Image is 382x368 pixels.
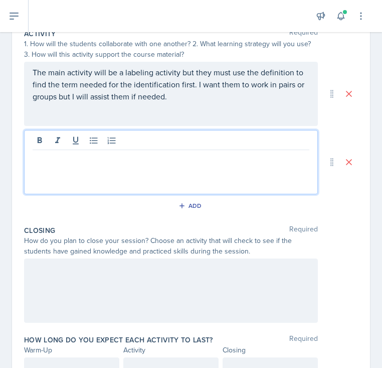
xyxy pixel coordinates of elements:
[289,335,318,345] span: Required
[24,235,318,257] div: How do you plan to close your session? Choose an activity that will check to see if the students ...
[24,39,318,60] div: 1. How will the students collaborate with one another? 2. What learning strategy will you use? 3....
[33,66,309,102] p: The main activity will be a labeling activity but they must use the definition to find the term n...
[289,225,318,235] span: Required
[24,29,56,39] label: Activity
[24,225,55,235] label: Closing
[24,345,119,355] div: Warm-Up
[289,29,318,39] span: Required
[180,202,202,210] div: Add
[24,335,213,345] label: How long do you expect each activity to last?
[123,345,219,355] div: Activity
[223,345,318,355] div: Closing
[175,198,208,213] button: Add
